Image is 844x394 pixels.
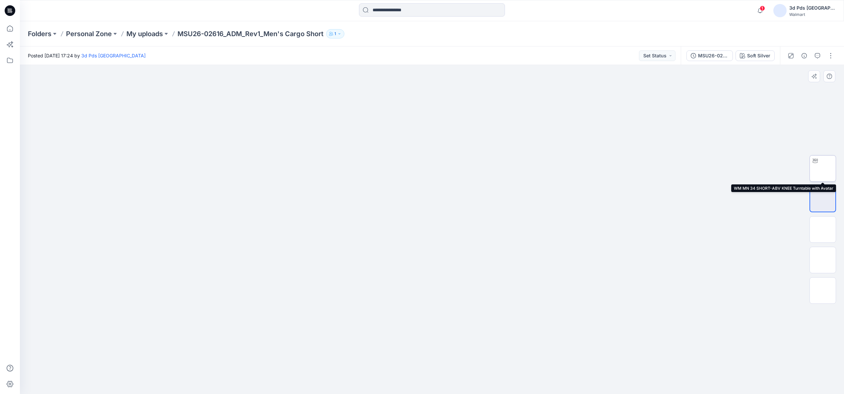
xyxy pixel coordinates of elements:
a: Folders [28,29,51,38]
div: 3d Pds [GEOGRAPHIC_DATA] [789,4,836,12]
p: MSU26-02616_ADM_Rev1_Men's Cargo Short [177,29,323,38]
button: Details [799,50,809,61]
img: avatar [773,4,787,17]
p: 1 [334,30,336,37]
button: MSU26-02616_ADM_Rev1_Men's Cargo Short [686,50,733,61]
a: Personal Zone [66,29,112,38]
a: 3d Pds [GEOGRAPHIC_DATA] [81,53,146,58]
button: 1 [326,29,344,38]
span: Posted [DATE] 17:24 by [28,52,146,59]
a: My uploads [126,29,163,38]
div: Walmart [789,12,836,17]
button: Soft Silver [736,50,775,61]
div: Soft Silver [747,52,770,59]
span: 1 [760,6,765,11]
div: MSU26-02616_ADM_Rev1_Men's Cargo Short [698,52,729,59]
